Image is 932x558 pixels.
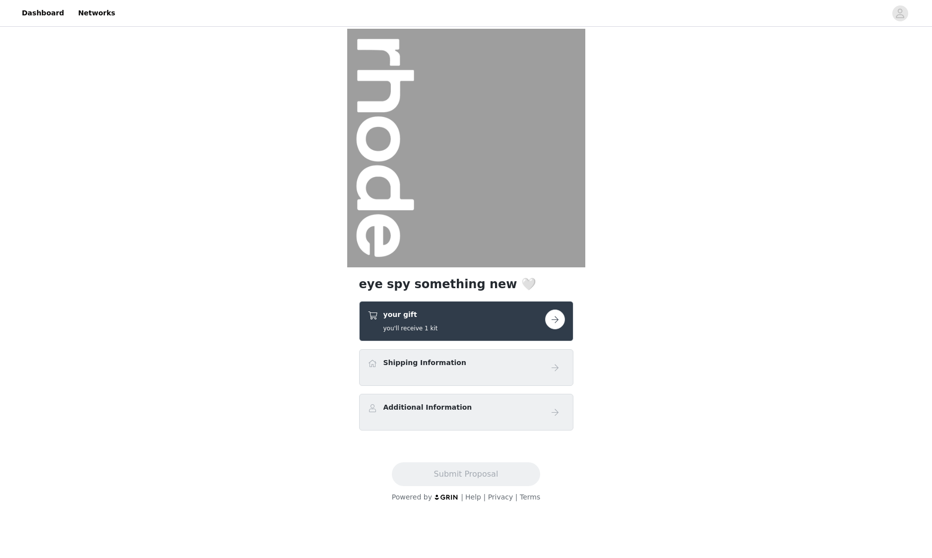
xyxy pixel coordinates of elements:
span: | [515,493,518,501]
a: Help [465,493,481,501]
a: Dashboard [16,2,70,24]
span: Powered by [392,493,432,501]
a: Terms [520,493,540,501]
div: avatar [895,5,905,21]
div: your gift [359,301,573,341]
h4: Additional Information [383,402,472,413]
a: Networks [72,2,121,24]
span: | [461,493,463,501]
span: | [483,493,486,501]
a: Privacy [488,493,513,501]
img: campaign image [347,29,585,267]
h4: Shipping Information [383,358,466,368]
div: Shipping Information [359,349,573,386]
h4: your gift [383,310,438,320]
h5: you'll receive 1 kit [383,324,438,333]
button: Submit Proposal [392,462,540,486]
img: logo [434,494,459,500]
div: Additional Information [359,394,573,431]
h1: eye spy something new 🤍 [359,275,573,293]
